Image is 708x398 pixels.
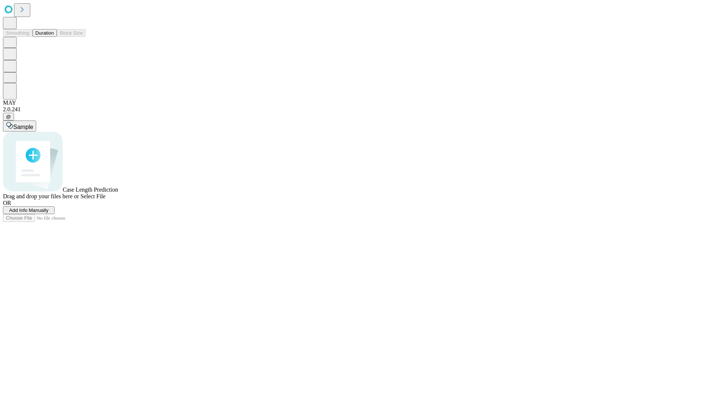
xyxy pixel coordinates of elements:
[3,200,11,206] span: OR
[63,186,118,193] span: Case Length Prediction
[9,207,49,213] span: Add Info Manually
[6,114,11,119] span: @
[3,106,705,113] div: 2.0.241
[3,193,79,199] span: Drag and drop your files here or
[3,29,32,37] button: Smoothing
[57,29,86,37] button: Block Size
[3,206,55,214] button: Add Info Manually
[3,121,36,132] button: Sample
[13,124,33,130] span: Sample
[3,99,705,106] div: MAY
[3,113,14,121] button: @
[32,29,57,37] button: Duration
[80,193,105,199] span: Select File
